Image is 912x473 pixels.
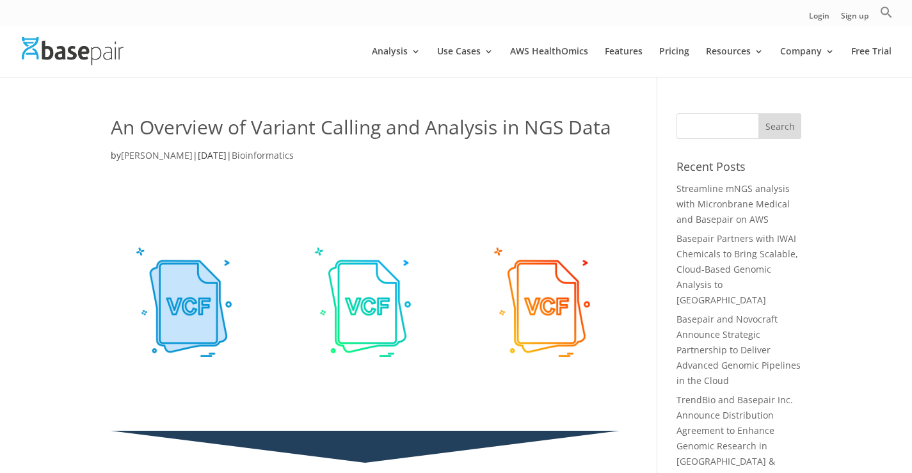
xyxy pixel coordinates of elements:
a: Free Trial [851,47,892,77]
a: Search Icon Link [880,6,893,26]
h1: An Overview of Variant Calling and Analysis in NGS Data [111,113,620,148]
a: Bioinformatics [232,149,294,161]
a: Use Cases [437,47,493,77]
a: Resources [706,47,764,77]
img: VCF [289,228,440,379]
a: Pricing [659,47,689,77]
p: by | | [111,148,620,173]
img: 111448780_m [468,228,620,379]
img: Basepair [22,37,124,65]
img: VCF [111,228,262,379]
span: [DATE] [198,149,227,161]
a: AWS HealthOmics [510,47,588,77]
a: Features [605,47,643,77]
a: [PERSON_NAME] [121,149,193,161]
a: Basepair and Novocraft Announce Strategic Partnership to Deliver Advanced Genomic Pipelines in th... [676,313,801,386]
svg: Search [880,6,893,19]
a: Streamline mNGS analysis with Micronbrane Medical and Basepair on AWS [676,182,790,225]
a: Basepair Partners with IWAI Chemicals to Bring Scalable, Cloud-Based Genomic Analysis to [GEOGRAP... [676,232,798,305]
input: Search [758,113,802,139]
h4: Recent Posts [676,158,801,181]
a: Login [809,12,829,26]
a: Company [780,47,835,77]
a: Analysis [372,47,420,77]
a: Sign up [841,12,868,26]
